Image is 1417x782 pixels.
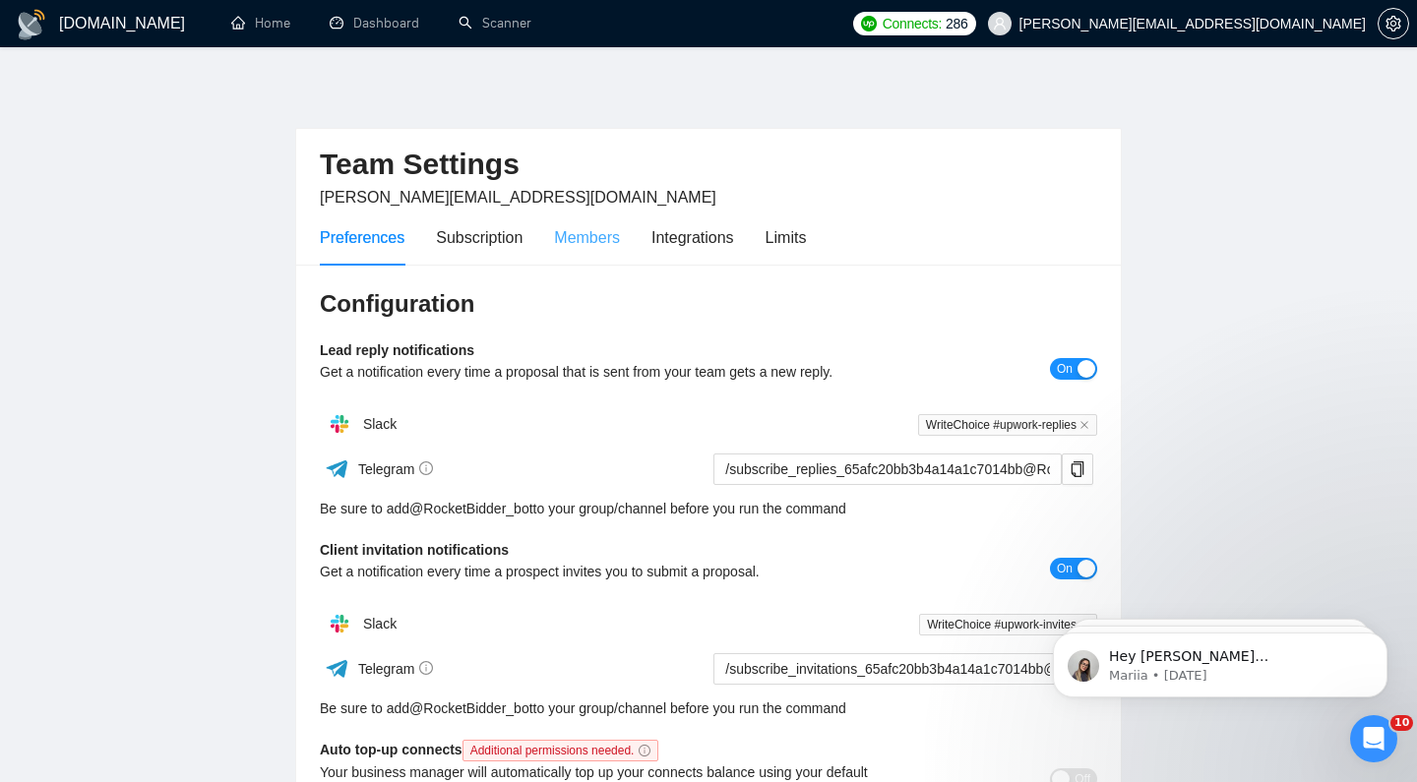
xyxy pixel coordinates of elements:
div: Integrations [651,225,734,250]
span: [PERSON_NAME][EMAIL_ADDRESS][DOMAIN_NAME] [320,189,716,206]
img: hpQkSZIkSZIkSZIkSZIkSZIkSZIkSZIkSZIkSZIkSZIkSZIkSZIkSZIkSZIkSZIkSZIkSZIkSZIkSZIkSZIkSZIkSZIkSZIkS... [320,404,359,444]
a: @RocketBidder_bot [409,498,533,519]
a: homeHome [231,15,290,31]
img: ww3wtPAAAAAElFTkSuQmCC [325,656,349,681]
span: user [993,17,1007,30]
div: Limits [766,225,807,250]
span: Telegram [358,461,434,477]
span: info-circle [419,461,433,475]
h3: Configuration [320,288,1097,320]
span: Slack [363,416,397,432]
span: WriteChoice #upwork-invites [919,614,1097,635]
span: Connects: [883,13,942,34]
span: On [1057,358,1073,380]
a: dashboardDashboard [330,15,419,31]
div: Preferences [320,225,404,250]
button: setting [1378,8,1409,39]
span: info-circle [639,745,650,756]
b: Auto top-up connects [320,742,666,757]
span: Hey [PERSON_NAME][EMAIL_ADDRESS][DOMAIN_NAME], Looks like your Upwork agency Write Choice ran out... [86,57,339,327]
h2: Team Settings [320,145,1097,185]
b: Client invitation notifications [320,542,509,558]
a: searchScanner [459,15,531,31]
span: Slack [363,616,397,632]
iframe: Intercom live chat [1350,715,1397,762]
div: Get a notification every time a prospect invites you to submit a proposal. [320,561,903,582]
a: @RocketBidder_bot [409,697,533,719]
img: logo [16,9,47,40]
div: Be sure to add to your group/channel before you run the command [320,498,1097,519]
img: ww3wtPAAAAAElFTkSuQmCC [325,456,349,481]
span: Telegram [358,661,434,677]
span: 286 [946,13,967,34]
span: setting [1379,16,1408,31]
img: hpQkSZIkSZIkSZIkSZIkSZIkSZIkSZIkSZIkSZIkSZIkSZIkSZIkSZIkSZIkSZIkSZIkSZIkSZIkSZIkSZIkSZIkSZIkSZIkS... [320,604,359,643]
img: upwork-logo.png [861,16,877,31]
iframe: Intercom notifications message [1023,591,1417,729]
div: Get a notification every time a proposal that is sent from your team gets a new reply. [320,361,903,383]
span: On [1057,558,1073,579]
a: setting [1378,16,1409,31]
span: close [1079,420,1089,430]
b: Lead reply notifications [320,342,474,358]
button: copy [1062,453,1093,485]
span: Additional permissions needed. [462,740,659,761]
span: 10 [1390,715,1413,731]
div: Members [554,225,620,250]
span: copy [1063,461,1092,477]
span: WriteChoice #upwork-replies [918,414,1097,436]
div: Be sure to add to your group/channel before you run the command [320,697,1097,719]
span: info-circle [419,661,433,675]
p: Message from Mariia, sent 5w ago [86,76,339,93]
div: Subscription [436,225,523,250]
